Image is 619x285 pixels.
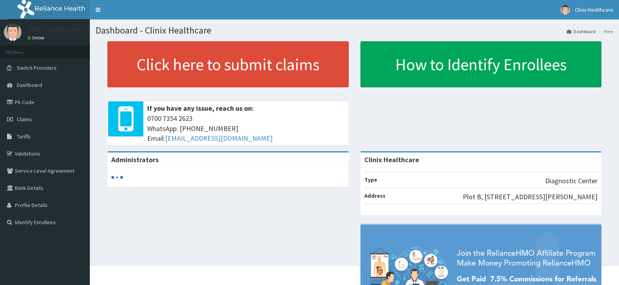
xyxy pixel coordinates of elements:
svg: audio-loading [111,172,123,183]
p: Plot B, [STREET_ADDRESS][PERSON_NAME] [463,192,598,202]
a: Click here to submit claims [107,41,349,87]
span: Tariffs [17,133,31,140]
img: User Image [560,5,570,15]
b: Type [364,176,377,183]
span: Switch Providers [17,64,57,71]
b: Administrators [111,155,159,164]
b: If you have any issue, reach us on: [147,104,254,113]
b: Address [364,192,385,199]
p: Diagnostic Center [545,176,598,186]
a: [EMAIL_ADDRESS][DOMAIN_NAME] [165,134,273,143]
li: Here [596,28,613,35]
a: Dashboard [567,28,596,35]
img: User Image [4,23,21,41]
a: How to Identify Enrollees [360,41,602,87]
a: Online [27,35,46,41]
span: Dashboard [17,81,42,89]
p: Clinix Healthcare [27,25,80,32]
h1: Dashboard - Clinix Healthcare [96,25,613,35]
span: Clinix Healthcare [575,6,613,13]
span: Claims [17,116,32,123]
span: 0700 7354 2623 WhatsApp: [PHONE_NUMBER] Email: [147,113,345,143]
strong: Clinix Healthcare [364,155,419,164]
